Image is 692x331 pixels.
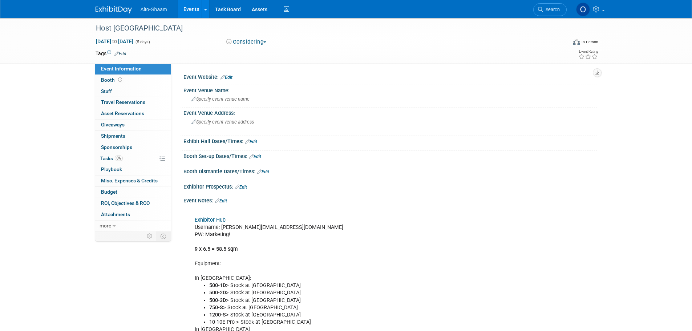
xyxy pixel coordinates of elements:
a: Staff [95,86,171,97]
span: Playbook [101,166,122,172]
div: Event Website: [183,72,597,81]
img: ExhibitDay [96,6,132,13]
b: 750-S [209,304,223,311]
td: Personalize Event Tab Strip [143,231,156,241]
li: > Stock at [GEOGRAPHIC_DATA] [209,297,513,304]
a: Edit [220,75,232,80]
a: Playbook [95,164,171,175]
a: Tasks0% [95,153,171,164]
b: 500-2D [209,290,226,296]
a: Shipments [95,131,171,142]
span: [DATE] [DATE] [96,38,134,45]
div: Event Venue Address: [183,108,597,117]
div: Host [GEOGRAPHIC_DATA] [93,22,556,35]
a: Giveaways [95,120,171,130]
span: Specify event venue name [191,96,250,102]
b: 1200-S [209,312,226,318]
a: Budget [95,187,171,198]
a: Sponsorships [95,142,171,153]
span: Shipments [101,133,125,139]
li: > Stock at [GEOGRAPHIC_DATA] [209,304,513,311]
div: Booth Dismantle Dates/Times: [183,166,597,175]
div: Booth Set-up Dates/Times: [183,151,597,160]
span: Budget [101,189,117,195]
a: Travel Reservations [95,97,171,108]
a: Edit [245,139,257,144]
a: Edit [235,185,247,190]
a: ROI, Objectives & ROO [95,198,171,209]
li: > Stock at [GEOGRAPHIC_DATA] [209,282,513,289]
a: Event Information [95,64,171,74]
td: Tags [96,50,126,57]
span: Travel Reservations [101,99,145,105]
div: Exhibit Hall Dates/Times: [183,136,597,145]
div: In-Person [581,39,598,45]
a: Edit [257,169,269,174]
span: Asset Reservations [101,110,144,116]
a: Edit [215,198,227,203]
b: 9 x 6.5 = 58.5 sqm [195,246,238,252]
span: (5 days) [135,40,150,44]
a: more [95,221,171,231]
span: Booth [101,77,124,83]
span: Alto-Shaam [141,7,167,12]
span: ROI, Objectives & ROO [101,200,150,206]
img: Format-Inperson.png [573,39,580,45]
a: Exhibitor Hub [195,217,226,223]
img: Olivia Strasser [576,3,590,16]
span: Booth not reserved yet [117,77,124,82]
li: > Stock at [GEOGRAPHIC_DATA] [209,311,513,319]
span: Misc. Expenses & Credits [101,178,158,183]
a: Edit [114,51,126,56]
a: Misc. Expenses & Credits [95,175,171,186]
button: Considering [224,38,269,46]
div: Event Rating [578,50,598,53]
li: > Stock at [GEOGRAPHIC_DATA] [209,289,513,296]
a: Booth [95,75,171,86]
td: Toggle Event Tabs [156,231,171,241]
span: Specify event venue address [191,119,254,125]
a: Search [533,3,567,16]
div: Event Notes: [183,195,597,205]
a: Attachments [95,209,171,220]
span: Staff [101,88,112,94]
b: 500-1D [209,282,226,288]
span: Sponsorships [101,144,132,150]
span: Attachments [101,211,130,217]
span: Giveaways [101,122,125,128]
span: Tasks [100,156,123,161]
b: 500-3D [209,297,226,303]
div: Event Format [524,38,599,49]
li: 10-10E Pro > Stock at [GEOGRAPHIC_DATA] [209,319,513,326]
span: more [100,223,111,229]
div: Event Venue Name: [183,85,597,94]
span: Search [543,7,560,12]
a: Edit [249,154,261,159]
span: 0% [115,156,123,161]
span: to [111,39,118,44]
div: Exhibitor Prospectus: [183,181,597,191]
span: Event Information [101,66,142,72]
a: Asset Reservations [95,108,171,119]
